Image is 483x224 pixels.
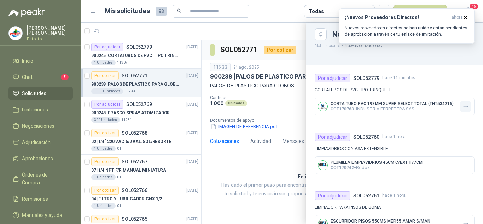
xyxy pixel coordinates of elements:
[462,5,475,18] button: 15
[452,15,463,21] span: ahora
[177,8,182,13] span: search
[22,155,53,162] span: Aprobaciones
[22,90,46,97] span: Solicitudes
[353,133,379,141] h4: SOL052760
[318,102,327,111] img: Company Logo
[156,7,167,16] span: 93
[469,3,479,10] span: 15
[9,27,22,40] img: Company Logo
[345,25,469,38] p: Nuevos proveedores directos se han unido y están pendientes de aprobación a través de tu enlace d...
[22,122,54,130] span: Negociaciones
[22,73,33,81] span: Chat
[8,87,73,100] a: Solicitudes
[315,145,475,152] p: LIMPIAVIDRIOS CON ASA EXTENSIBLE
[382,192,406,199] span: hace 1 hora
[331,219,430,224] p: ESCURRIDOR PISOS 55CMS MEFI55 AMAR S/MAN
[332,31,475,38] div: Notificaciones
[331,101,454,106] p: CORTA TUBO PVC 193MM SUPER SELECT TOTAL (THT534216)
[8,8,45,17] img: Logo peakr
[22,138,51,146] span: Adjudicación
[315,87,475,93] p: CORTATUBOS DE PVC TIPO TRINQUETE
[8,136,73,149] a: Adjudicación
[315,204,475,211] p: LIMPIADOR PARA PISOS DE GOMA
[22,171,66,186] span: Órdenes de Compra
[61,74,69,80] span: 5
[382,133,406,140] span: hace 1 hora
[8,168,73,189] a: Órdenes de Compra
[8,70,73,84] a: Chat5
[353,74,379,82] h4: SOL052779
[315,74,350,82] div: Por adjudicar
[315,28,327,40] button: Close
[339,8,475,44] button: ¡Nuevos Proveedores Directos!ahora Nuevos proveedores directos se han unido y están pendientes de...
[8,103,73,116] a: Licitaciones
[345,15,449,21] h3: ¡Nuevos Proveedores Directos!
[27,25,73,35] p: [PERSON_NAME] [PERSON_NAME]
[8,54,73,68] a: Inicio
[331,160,423,165] p: PLUMILLA LIMPIAVIDRIOS 45CM C/EXT 177CM
[331,165,354,170] span: COT170742
[309,7,324,15] div: Todas
[8,119,73,133] a: Negociaciones
[306,40,483,49] p: / Nuevas cotizaciones
[22,211,62,219] span: Manuales y ayuda
[331,165,423,170] p: - Redox
[22,57,33,65] span: Inicio
[105,6,150,16] h1: Mis solicitudes
[8,152,73,165] a: Aprobaciones
[393,5,447,18] button: Nueva solicitud
[8,192,73,206] a: Remisiones
[315,133,350,141] div: Por adjudicar
[331,106,454,111] p: - INDUSTRIA FERRETERA SAS
[315,43,341,48] button: Notificaciones
[22,106,48,114] span: Licitaciones
[353,192,379,200] h4: SOL052761
[22,195,48,203] span: Remisiones
[315,191,350,200] div: Por adjudicar
[382,75,415,81] span: hace 11 minutos
[318,161,327,170] img: Company Logo
[27,37,73,41] p: Patojito
[8,208,73,222] a: Manuales y ayuda
[331,107,354,111] span: COT170763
